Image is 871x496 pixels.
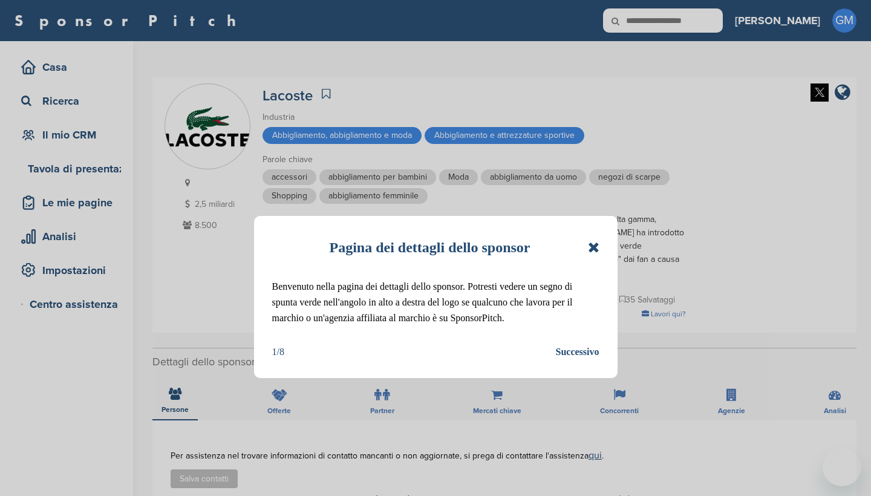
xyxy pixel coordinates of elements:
div: 1/8 [272,344,284,360]
iframe: Pulsante per aprire la finestra di messaggistica [823,448,861,486]
p: Benvenuto nella pagina dei dettagli dello sponsor. Potresti vedere un segno di spunta verde nell'... [272,279,599,326]
h1: Pagina dei dettagli dello sponsor [329,234,530,261]
button: Successivo [555,344,599,360]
